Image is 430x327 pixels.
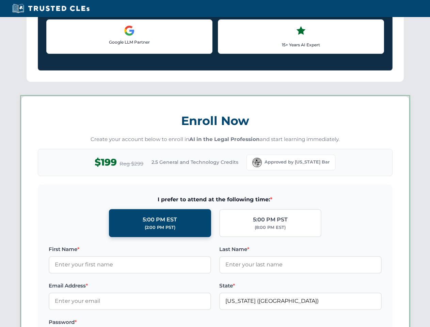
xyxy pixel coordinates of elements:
span: I prefer to attend at the following time: [49,195,382,204]
input: Enter your first name [49,256,211,273]
p: 15+ Years AI Expert [224,42,378,48]
label: Email Address [49,282,211,290]
p: Google LLM Partner [52,39,207,45]
span: 2.5 General and Technology Credits [152,158,238,166]
input: Enter your email [49,293,211,310]
span: Approved by [US_STATE] Bar [265,159,330,166]
label: Last Name [219,245,382,253]
label: First Name [49,245,211,253]
strong: AI in the Legal Profession [189,136,260,142]
h3: Enroll Now [38,110,393,131]
span: Reg $299 [120,160,143,168]
label: State [219,282,382,290]
span: $199 [95,155,117,170]
div: (2:00 PM PST) [145,224,175,231]
img: Google [124,25,135,36]
div: 5:00 PM EST [143,215,177,224]
img: Florida Bar [252,158,262,167]
div: 5:00 PM PST [253,215,288,224]
input: Enter your last name [219,256,382,273]
input: Florida (FL) [219,293,382,310]
label: Password [49,318,211,326]
img: Trusted CLEs [10,3,92,14]
div: (8:00 PM EST) [255,224,286,231]
p: Create your account below to enroll in and start learning immediately. [38,136,393,143]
